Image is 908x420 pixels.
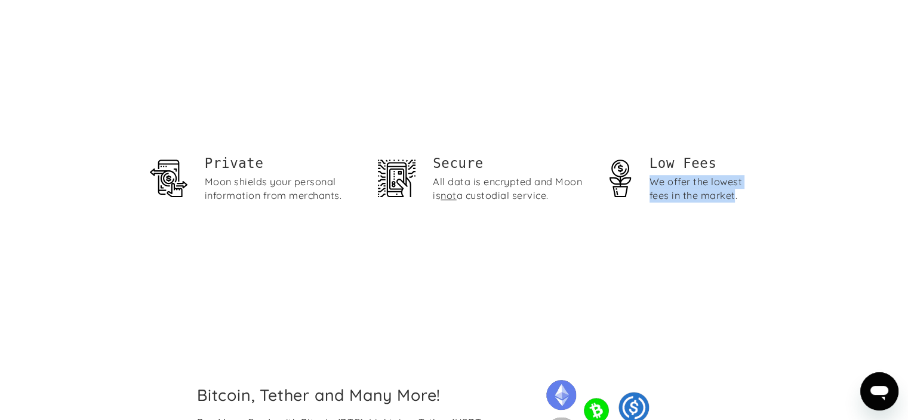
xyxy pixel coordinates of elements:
[197,385,489,404] h2: Bitcoin, Tether and Many More!
[433,175,587,203] div: All data is encrypted and Moon is a custodial service.
[860,372,898,410] iframe: Button to launch messaging window
[441,189,456,201] span: not
[650,154,759,173] h1: Low Fees
[205,175,359,203] div: Moon shields your personal information from merchants.
[378,160,415,197] img: Security
[205,154,359,173] h1: Private
[650,175,759,203] div: We offer the lowest fees in the market.
[150,160,187,197] img: Privacy
[433,154,587,173] h2: Secure
[601,160,639,197] img: Money stewardship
